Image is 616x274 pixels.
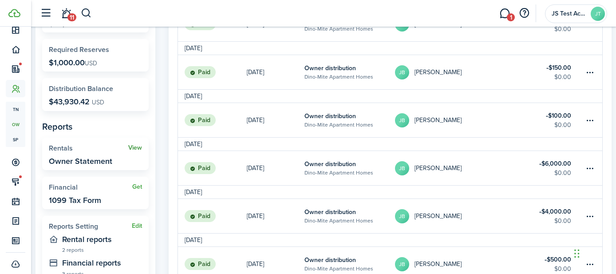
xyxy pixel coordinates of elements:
span: $43,930.42 [49,96,90,107]
widget-stats-description: Financial reports [62,258,142,267]
a: tn [6,102,25,117]
a: $4,000.00$0.00 [531,199,584,233]
img: TenantCloud [8,9,20,17]
p: [DATE] [247,115,264,125]
table-info-title: Owner distribution [304,111,356,121]
table-amount-description: $0.00 [554,120,571,130]
p: [DATE] [247,259,264,269]
table-amount-description: $0.00 [554,264,571,274]
a: Paid [178,151,247,185]
div: Drag [574,240,580,267]
avatar-text: JB [395,161,409,175]
td: [DATE] [178,91,209,101]
avatar-text: JB [395,257,409,271]
widget-stats-description: Rental reports [62,235,142,244]
button: Open sidebar [37,5,54,22]
table-subtitle: Dino-Mite Apartment Homes [304,217,373,225]
a: [DATE] [247,199,304,233]
status: Paid [185,66,216,79]
avatar-text: JB [395,65,409,79]
p: $1,000.00 [49,58,97,67]
panel-main-subtitle: Reports [42,120,149,133]
table-amount-title: $100.00 [546,111,571,120]
avatar-text: JB [395,113,409,127]
widget-stats-description: Owner Statement [49,157,112,166]
table-subtitle: Dino-Mite Apartment Homes [304,25,373,33]
a: Paid [178,103,247,137]
widget-stats-title: Distribution Balance [49,85,142,93]
table-subtitle: Dino-Mite Apartment Homes [304,265,373,273]
table-amount-title: $4,000.00 [539,207,571,216]
table-subtitle: Dino-Mite Apartment Homes [304,121,373,129]
span: 1 [507,13,515,21]
a: Owner distributionDino-Mite Apartment Homes [304,103,395,137]
button: Open resource center [517,6,532,21]
table-amount-title: $500.00 [545,255,571,264]
widget-stats-title: Rentals [49,144,128,152]
a: JB[PERSON_NAME] [395,103,531,137]
avatar-text: JT [591,7,605,21]
table-amount-title: $150.00 [546,63,571,72]
table-info-title: Owner distribution [304,64,356,73]
table-subtitle: Dino-Mite Apartment Homes [304,73,373,81]
avatar-text: JB [395,209,409,223]
table-profile-info-text: [PERSON_NAME] [415,213,462,220]
a: [DATE] [247,103,304,137]
table-amount-description: $0.00 [554,24,571,34]
a: Get [132,183,142,191]
widget-stats-title: Financial [49,183,132,191]
a: JB[PERSON_NAME] [395,151,531,185]
td: [DATE] [178,187,209,197]
span: USD [85,59,97,68]
span: JS Test Account [552,11,587,17]
p: [DATE] [247,68,264,77]
a: Owner distributionDino-Mite Apartment Homes [304,151,395,185]
a: JB[PERSON_NAME] [395,55,531,89]
widget-stats-title: Required Reserves [49,46,142,54]
table-amount-description: $0.00 [554,216,571,226]
status: Paid [185,162,216,175]
span: 11 [67,13,76,21]
table-profile-info-text: [PERSON_NAME] [415,69,462,76]
a: Notifications [58,2,75,25]
widget-stats-description: 1099 Tax Form [49,196,101,205]
status: Paid [185,210,216,222]
iframe: Chat Widget [572,231,616,274]
a: Messaging [496,2,513,25]
widget-stats-title: Reports Setting [49,222,132,230]
p: [DATE] [247,211,264,221]
a: Owner distributionDino-Mite Apartment Homes [304,199,395,233]
a: [DATE] [247,151,304,185]
table-info-title: Owner distribution [304,207,356,217]
a: JB[PERSON_NAME] [395,199,531,233]
a: ow [6,117,25,132]
table-profile-info-text: [PERSON_NAME] [415,117,462,124]
table-info-title: Owner distribution [304,159,356,169]
td: [DATE] [178,235,209,245]
a: Owner distributionDino-Mite Apartment Homes [304,55,395,89]
a: Paid [178,199,247,233]
p: [DATE] [247,163,264,173]
a: $100.00$0.00 [531,103,584,137]
a: Paid [178,55,247,89]
td: [DATE] [178,44,209,53]
table-amount-description: $0.00 [554,72,571,82]
table-subtitle: Dino-Mite Apartment Homes [304,169,373,177]
a: View [128,144,142,151]
button: Edit [132,222,142,230]
table-amount-description: $0.00 [554,168,571,178]
status: Paid [185,114,216,127]
button: Search [81,6,92,21]
span: USD [92,98,104,107]
a: $6,000.00$0.00 [531,151,584,185]
a: $150.00$0.00 [531,55,584,89]
a: sp [6,132,25,147]
a: [DATE] [247,55,304,89]
td: [DATE] [178,139,209,149]
table-profile-info-text: [PERSON_NAME] [415,261,462,268]
table-info-title: Owner distribution [304,255,356,265]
